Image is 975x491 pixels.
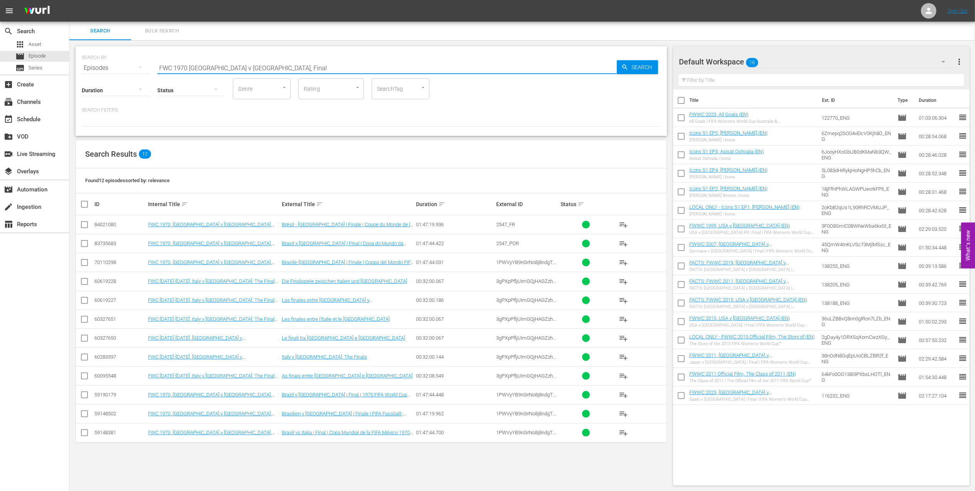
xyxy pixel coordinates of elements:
span: Live Streaming [4,149,13,159]
div: External Title [282,200,413,209]
span: playlist_add [619,220,628,229]
div: Internal Title [148,200,280,209]
button: playlist_add [614,348,633,366]
span: reorder [958,242,967,252]
td: 116232_ENG [818,386,895,405]
span: Episode [898,280,907,289]
div: 01:47:44.448 [416,392,494,398]
a: Las finales entre [GEOGRAPHIC_DATA] y [GEOGRAPHIC_DATA] [282,297,372,309]
div: 01:47:19.962 [416,411,494,417]
td: 01:50:02.293 [916,312,958,331]
div: Duration [416,200,494,209]
button: playlist_add [614,234,633,253]
span: reorder [958,317,967,326]
button: Open [354,84,361,91]
td: 01:50:34.448 [916,238,958,257]
td: 00:28:52.348 [916,164,958,183]
div: The Story of the 2015 FIFA Women's World Cup™ [689,341,815,346]
span: menu [5,6,14,15]
div: Asisat Oshoala | Icons [689,156,764,161]
td: 02:29:03.520 [916,220,958,238]
button: Open Feedback Widget [961,223,975,269]
div: ID [94,201,146,207]
td: 00:28:54.068 [916,127,958,146]
span: 3gPXpPfljUImGQjHAGZzhB_POR [496,373,556,384]
th: Title [689,90,817,111]
span: 12 [139,149,151,159]
a: Les finales entre l'Italie et le [GEOGRAPHIC_DATA] [282,316,390,322]
span: reorder [958,205,967,215]
a: Brasile-[GEOGRAPHIC_DATA] | Finale | Coppa del Mondo FIFA Messico 1970 | Match completo [282,259,413,271]
span: playlist_add [619,239,628,248]
span: Search [628,60,658,74]
button: playlist_add [614,253,633,272]
span: playlist_add [619,334,628,343]
span: 3gPXpPfljUImGQjHAGZzhB_DE [496,278,556,290]
span: Found 12 episodes sorted by: relevance [85,178,170,183]
span: Search Results [85,149,137,159]
div: [PERSON_NAME] | Icons [689,137,768,142]
button: playlist_add [614,272,633,291]
td: 122770_ENG [818,108,895,127]
div: Germany v [GEOGRAPHIC_DATA] | Final | FIFA Women's World Cup [GEOGRAPHIC_DATA] 2007™ | Full Match... [689,249,815,254]
div: External ID [496,201,558,207]
span: Channels [4,97,13,107]
span: Ingestion [4,202,13,212]
span: reorder [958,279,967,289]
a: FACTS: FWWC 2015, USA v [GEOGRAPHIC_DATA] (EN) [689,297,807,303]
a: FWWC 2015, USA v [GEOGRAPHIC_DATA] (EN) [689,315,790,321]
button: Search [617,60,658,74]
div: 70110298 [94,259,146,265]
a: Brasil x [GEOGRAPHIC_DATA] | Final | Copa do Mundo da FIFA [GEOGRAPHIC_DATA] 1970 | Jogo completo [282,240,406,252]
th: Type [893,90,914,111]
div: 00:32:00.144 [416,354,494,360]
div: Episodes [82,57,150,79]
div: [PERSON_NAME] Bronze | Icons [689,193,768,198]
td: 00:39:13.586 [916,257,958,275]
div: 60327651 [94,316,146,322]
div: FACTS: [GEOGRAPHIC_DATA] v [GEOGRAPHIC_DATA] | [GEOGRAPHIC_DATA] 2011 [689,286,815,291]
span: more_vert [955,57,964,66]
div: 01:47:44.700 [416,430,494,435]
span: VOD [4,132,13,141]
div: FACTS: [GEOGRAPHIC_DATA] v [GEOGRAPHIC_DATA] | [GEOGRAPHIC_DATA] 2015 [689,304,815,309]
div: 59190179 [94,392,146,398]
span: Create [4,80,13,89]
span: playlist_add [619,428,628,437]
div: 01:47:19.936 [416,222,494,227]
div: 60095548 [94,373,146,379]
span: Episode [898,169,907,178]
span: reorder [958,298,967,307]
td: 3F0O8SmIC0BWNeWba6kxSt_ENG [818,220,895,238]
button: playlist_add [614,310,633,328]
p: Search Filters: [82,107,661,113]
span: 1PWVyYB9n0irNo8j8ndgTL_ITA [496,259,558,271]
span: playlist_add [619,352,628,362]
td: 36uLZBBvQ8nn0glRon7LZb_ENG [818,312,895,331]
a: FWC [DATE]-[DATE], [GEOGRAPHIC_DATA] v [GEOGRAPHIC_DATA]: The Finals (IT) [148,335,245,347]
a: LOCAL ONLY - FWWC 2015 Official Film, The Story of (EN) [689,334,815,340]
span: Episode [898,261,907,271]
td: 138255_ENG [818,257,895,275]
div: 59148381 [94,430,146,435]
div: Japan v [GEOGRAPHIC_DATA] | Final | FIFA Women's World Cup [GEOGRAPHIC_DATA] 2011™ | Full Match R... [689,360,815,365]
span: Schedule [4,115,13,124]
div: 60619227 [94,297,146,303]
span: Automation [4,185,13,194]
span: Episode [898,132,907,141]
button: playlist_add [614,367,633,385]
span: Episode [898,317,907,326]
span: 2547_POR [496,240,519,246]
span: playlist_add [619,258,628,267]
span: Episode [29,52,46,60]
td: 45QmW4tnKLVSc73MjlMSsc_ENG [818,238,895,257]
a: FWWC 2023, All Goals (EN) [689,112,748,117]
span: reorder [958,335,967,344]
span: 1PWVyYB9n0irNo8j8ndgTL_ENG [496,392,558,403]
span: playlist_add [619,277,628,286]
a: Icons S1 EP3, Asisat Oshoala (EN) [689,149,764,154]
span: Search [74,27,126,36]
span: reorder [958,354,967,363]
span: Asset [15,40,25,49]
td: 2gDay4y1DRXSqXomCwzXGy_ENG [818,331,895,349]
